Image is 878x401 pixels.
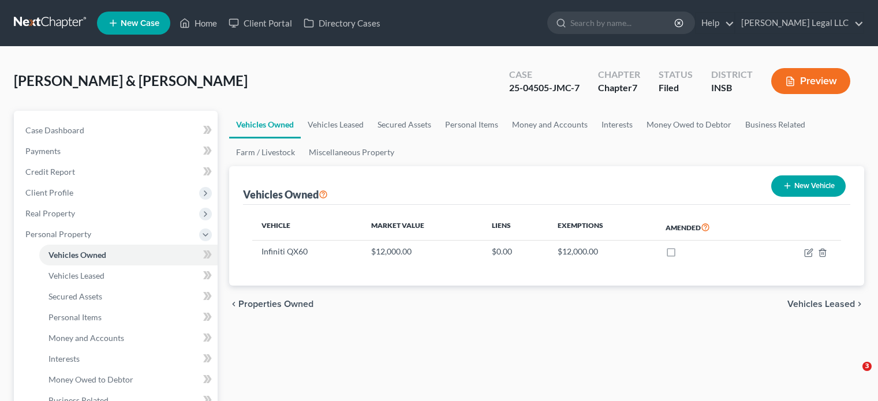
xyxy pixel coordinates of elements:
[298,13,386,33] a: Directory Cases
[48,312,102,322] span: Personal Items
[252,214,361,241] th: Vehicle
[39,369,218,390] a: Money Owed to Debtor
[711,81,753,95] div: INSB
[48,374,133,384] span: Money Owed to Debtor
[509,68,580,81] div: Case
[16,120,218,141] a: Case Dashboard
[595,111,640,138] a: Interests
[711,68,753,81] div: District
[598,81,640,95] div: Chapter
[509,81,580,95] div: 25-04505-JMC-7
[505,111,595,138] a: Money and Accounts
[16,141,218,162] a: Payments
[656,214,763,241] th: Amended
[301,111,371,138] a: Vehicles Leased
[238,299,313,309] span: Properties Owned
[632,82,637,93] span: 7
[598,68,640,81] div: Chapter
[362,241,483,263] td: $12,000.00
[243,188,328,201] div: Vehicles Owned
[483,214,548,241] th: Liens
[48,291,102,301] span: Secured Assets
[39,348,218,369] a: Interests
[787,299,864,309] button: Vehicles Leased chevron_right
[25,208,75,218] span: Real Property
[39,286,218,307] a: Secured Assets
[174,13,223,33] a: Home
[48,333,124,343] span: Money and Accounts
[25,146,61,156] span: Payments
[548,214,657,241] th: Exemptions
[25,125,84,135] span: Case Dashboard
[483,241,548,263] td: $0.00
[48,250,106,260] span: Vehicles Owned
[659,81,693,95] div: Filed
[48,271,104,280] span: Vehicles Leased
[787,299,855,309] span: Vehicles Leased
[735,13,864,33] a: [PERSON_NAME] Legal LLC
[640,111,738,138] a: Money Owed to Debtor
[16,162,218,182] a: Credit Report
[229,138,302,166] a: Farm / Livestock
[223,13,298,33] a: Client Portal
[548,241,657,263] td: $12,000.00
[659,68,693,81] div: Status
[855,299,864,309] i: chevron_right
[771,68,850,94] button: Preview
[39,245,218,265] a: Vehicles Owned
[121,19,159,28] span: New Case
[570,12,676,33] input: Search by name...
[39,307,218,328] a: Personal Items
[25,229,91,239] span: Personal Property
[302,138,401,166] a: Miscellaneous Property
[839,362,866,389] iframe: Intercom live chat
[771,175,846,197] button: New Vehicle
[229,299,313,309] button: chevron_left Properties Owned
[39,265,218,286] a: Vehicles Leased
[362,214,483,241] th: Market Value
[252,241,361,263] td: Infiniti QX60
[25,188,73,197] span: Client Profile
[39,328,218,348] a: Money and Accounts
[229,111,301,138] a: Vehicles Owned
[696,13,734,33] a: Help
[738,111,812,138] a: Business Related
[371,111,438,138] a: Secured Assets
[862,362,872,371] span: 3
[48,354,80,363] span: Interests
[14,72,248,89] span: [PERSON_NAME] & [PERSON_NAME]
[25,167,75,177] span: Credit Report
[229,299,238,309] i: chevron_left
[438,111,505,138] a: Personal Items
